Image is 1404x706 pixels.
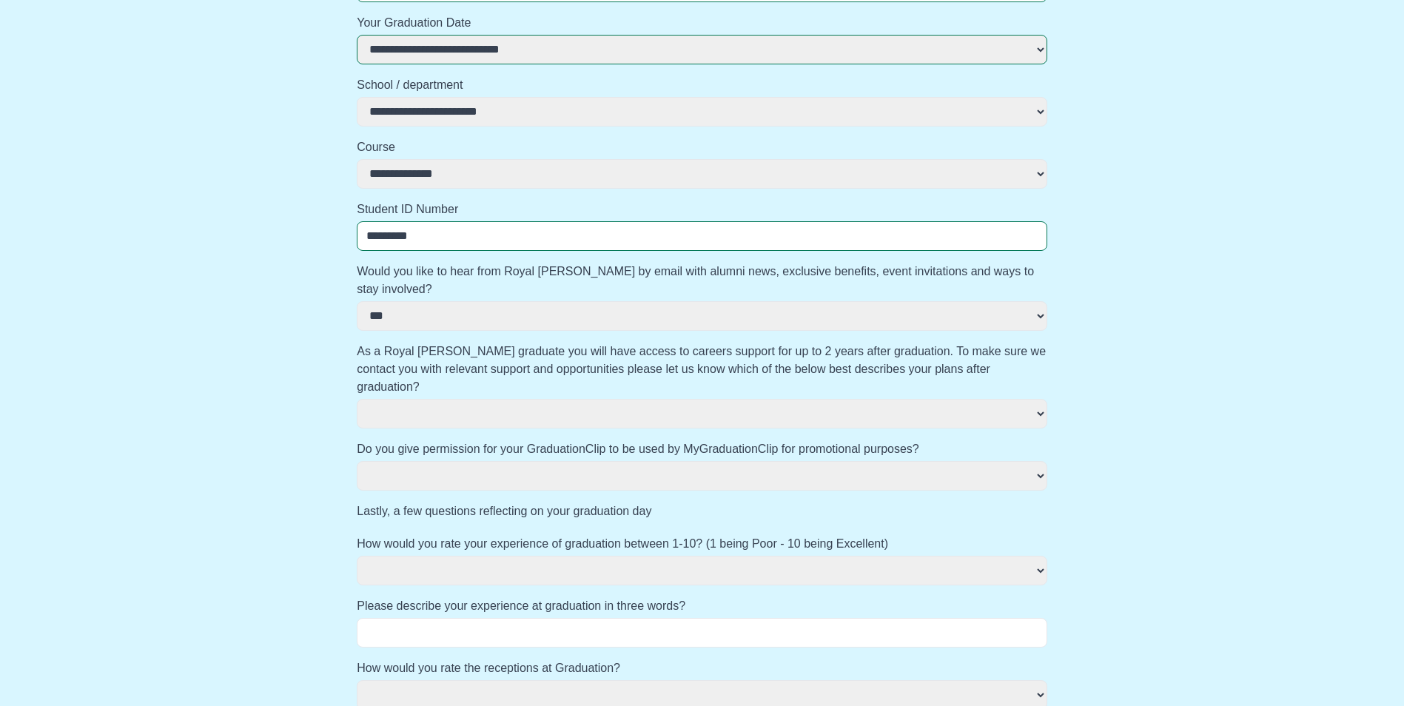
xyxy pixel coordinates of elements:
[357,343,1047,396] label: As a Royal [PERSON_NAME] graduate you will have access to careers support for up to 2 years after...
[357,502,1047,520] label: Lastly, a few questions reflecting on your graduation day
[357,138,1047,156] label: Course
[357,263,1047,298] label: Would you like to hear from Royal [PERSON_NAME] by email with alumni news, exclusive benefits, ev...
[357,14,1047,32] label: Your Graduation Date
[357,76,1047,94] label: School / department
[357,440,1047,458] label: Do you give permission for your GraduationClip to be used by MyGraduationClip for promotional pur...
[357,201,1047,218] label: Student ID Number
[357,659,1047,677] label: How would you rate the receptions at Graduation?
[357,597,1047,615] label: Please describe your experience at graduation in three words?
[357,535,1047,553] label: How would you rate your experience of graduation between 1-10? (1 being Poor - 10 being Excellent)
